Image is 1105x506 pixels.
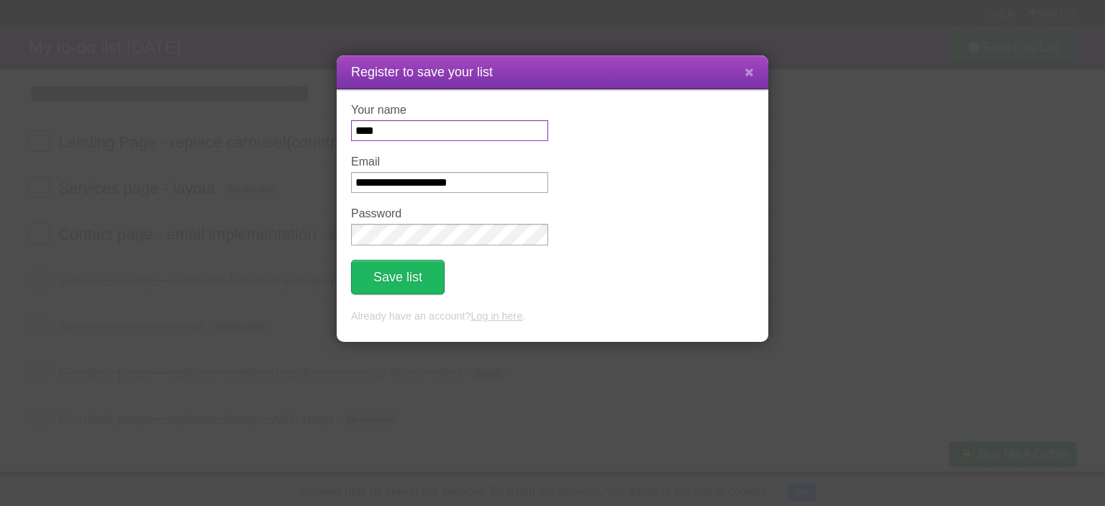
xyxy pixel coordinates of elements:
[470,310,522,322] a: Log in here
[351,207,548,220] label: Password
[351,63,754,82] h1: Register to save your list
[351,104,548,117] label: Your name
[351,309,754,325] p: Already have an account? .
[351,155,548,168] label: Email
[351,260,445,294] button: Save list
